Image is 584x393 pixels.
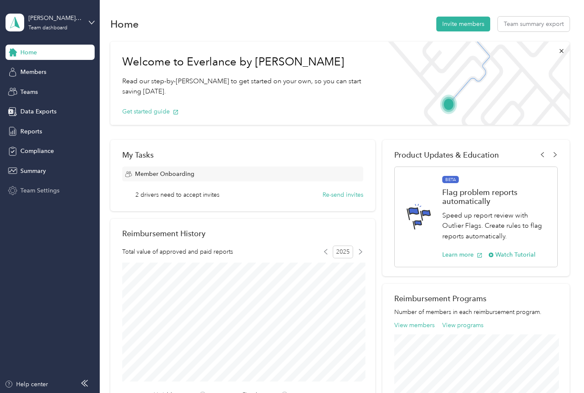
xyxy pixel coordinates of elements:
[394,308,557,317] p: Number of members in each reimbursement program.
[122,55,369,69] h1: Welcome to Everlance by [PERSON_NAME]
[20,107,56,116] span: Data Exports
[442,210,548,242] p: Speed up report review with Outlier Flags. Create rules to flag reports automatically.
[122,76,369,97] p: Read our step-by-[PERSON_NAME] to get started on your own, so you can start saving [DATE].
[122,247,233,256] span: Total value of approved and paid reports
[122,229,205,238] h2: Reimbursement History
[20,167,46,175] span: Summary
[122,107,179,116] button: Get started guide
[333,246,353,258] span: 2025
[489,250,536,259] button: Watch Tutorial
[20,186,59,195] span: Team Settings
[498,17,570,31] button: Team summary export
[20,127,42,136] span: Reports
[394,294,557,303] h2: Reimbursement Programs
[20,147,54,156] span: Compliance
[394,321,435,330] button: View members
[122,150,363,159] div: My Tasks
[5,380,48,389] button: Help center
[135,190,219,199] span: 2 drivers need to accept invites
[381,42,570,125] img: Welcome to everlance
[20,68,46,76] span: Members
[20,88,38,96] span: Teams
[323,190,363,199] button: Re-send invites
[110,20,139,28] h1: Home
[536,345,584,393] iframe: Everlance-gr Chat Button Frame
[394,150,499,159] span: Product Updates & Education
[442,250,483,259] button: Learn more
[28,14,81,23] div: [PERSON_NAME] Team
[442,188,548,206] h1: Flag problem reports automatically
[20,48,37,57] span: Home
[436,17,490,31] button: Invite members
[442,176,459,184] span: BETA
[135,170,194,178] span: Member Onboarding
[28,25,67,31] div: Team dashboard
[442,321,483,330] button: View programs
